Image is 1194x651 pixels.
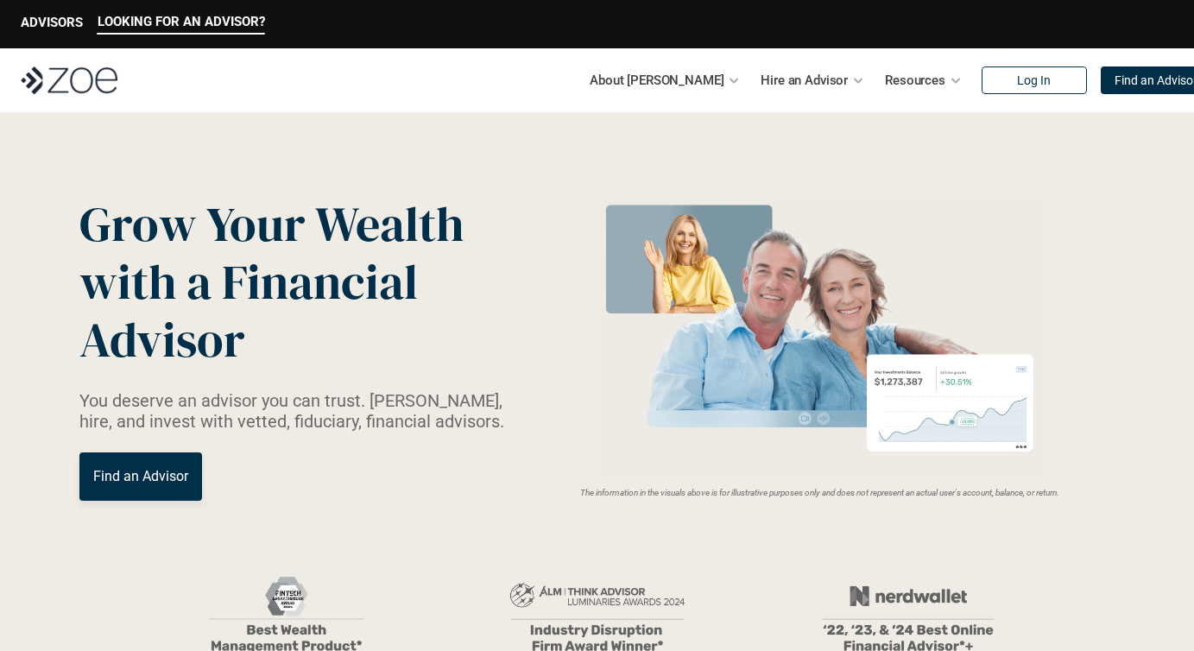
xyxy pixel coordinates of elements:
p: LOOKING FOR AN ADVISOR? [98,14,265,29]
p: You deserve an advisor you can trust. [PERSON_NAME], hire, and invest with vetted, fiduciary, fin... [79,390,525,432]
a: Log In [982,66,1087,94]
p: Log In [1017,73,1051,88]
img: Zoe Financial Hero Image [590,197,1050,477]
a: Find an Advisor [79,452,202,501]
p: About [PERSON_NAME] [590,67,723,93]
span: Grow Your Wealth [79,191,464,257]
p: Resources [885,67,945,93]
p: Hire an Advisor [761,67,848,93]
p: ADVISORS [21,15,83,30]
p: Find an Advisor [93,468,188,484]
em: The information in the visuals above is for illustrative purposes only and does not represent an ... [580,488,1059,497]
span: with a Financial Advisor [79,249,428,373]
